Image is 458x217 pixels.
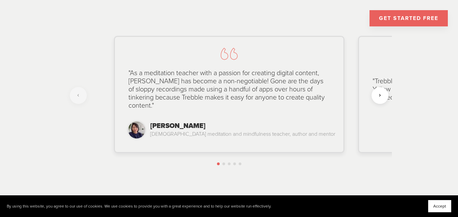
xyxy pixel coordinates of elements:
div: "As a meditation teacher with a passion for creating digital content, [PERSON_NAME] has become a ... [122,62,337,116]
p: By using this website, you agree to our use of cookies. We use cookies to provide you with a grea... [7,204,272,209]
img: https%3A%2F%2Fweb.trebble.fm%2Flanding_page_assets%2Fdawn.jpeg [128,122,145,138]
div: [PERSON_NAME] [150,122,335,130]
div: [DEMOGRAPHIC_DATA] meditation and mindfulness teacher, author and mentor [150,130,335,138]
img: left-quote.svg [221,45,238,62]
a: GET STARTED FREE [370,10,448,26]
span: Accept [433,204,446,209]
button: Accept [428,200,451,212]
